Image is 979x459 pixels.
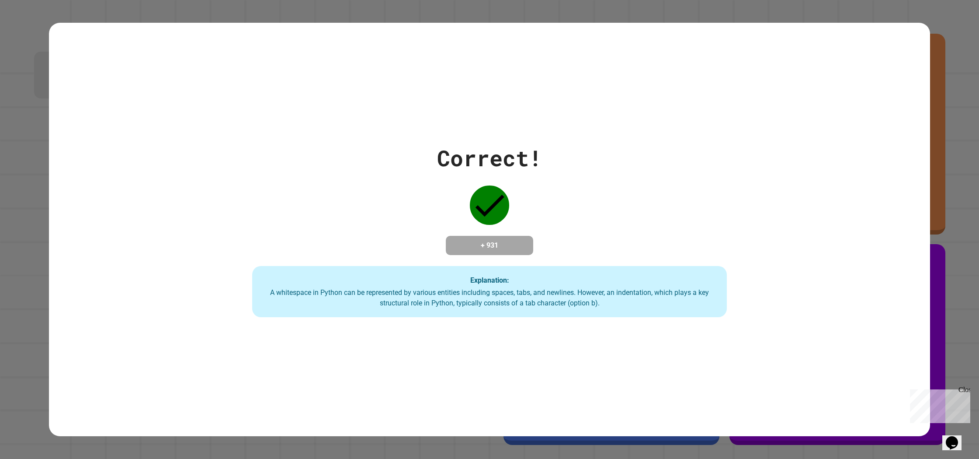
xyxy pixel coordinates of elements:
[437,142,542,175] div: Correct!
[906,386,970,423] iframe: chat widget
[261,287,718,308] div: A whitespace in Python can be represented by various entities including spaces, tabs, and newline...
[470,276,509,284] strong: Explanation:
[3,4,60,56] div: Chat with us now!Close
[455,240,524,251] h4: + 931
[942,424,970,450] iframe: chat widget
